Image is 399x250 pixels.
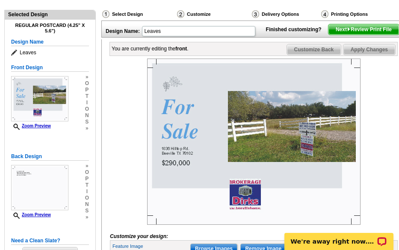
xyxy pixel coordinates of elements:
iframe: LiveChat chat widget [279,223,399,250]
span: Leaves [11,48,89,57]
img: Select Design [102,10,109,18]
span: » [85,125,89,132]
a: Zoom Preview [11,212,51,217]
span: Apply Changes [343,44,395,55]
span: p [85,176,89,182]
div: Printing Options [320,10,396,18]
div: You are currently editing the . [112,45,189,53]
b: front [175,46,187,52]
span: o [85,169,89,176]
label: Feature Image [112,243,189,250]
img: Z18903679_00001_1.jpg [11,76,68,121]
strong: Design Name: [106,28,140,34]
span: n [85,201,89,208]
img: Printing Options & Summary [321,10,328,18]
h5: Front Design [11,64,89,72]
span: n [85,112,89,119]
a: Zoom Preview [11,124,51,128]
div: Select Design [101,10,176,21]
div: Customize [176,10,251,21]
strong: Finished customizing? [266,26,327,32]
span: s [85,208,89,214]
div: Selected Design [5,10,95,18]
span: Next Review Print File [328,24,399,35]
span: i [85,100,89,106]
h5: Back Design [11,153,89,161]
img: Customize [177,10,184,18]
img: button-next-arrow-white.png [347,27,351,31]
span: o [85,106,89,112]
h5: Need a Clean Slate? [11,237,89,245]
div: Delivery Options [251,10,320,18]
i: Customize your design: [110,233,168,239]
span: t [85,182,89,188]
span: s [85,119,89,125]
h4: Regular Postcard (4.25" x 5.6") [11,23,89,34]
span: Customize Back [287,44,341,55]
span: o [85,80,89,87]
span: i [85,188,89,195]
span: o [85,195,89,201]
img: Z18903679_00001_2.jpg [11,165,68,210]
span: p [85,87,89,93]
img: Delivery Options [252,10,259,18]
span: » [85,163,89,169]
span: t [85,93,89,100]
img: Z18903679_00001_1.jpg [147,59,361,225]
span: » [85,74,89,80]
span: » [85,214,89,221]
h5: Design Name [11,38,89,46]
